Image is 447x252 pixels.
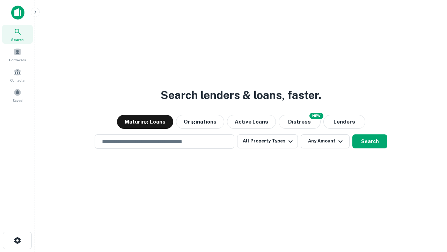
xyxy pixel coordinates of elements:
button: Search distressed loans with lien and other non-mortgage details. [279,115,321,129]
span: Borrowers [9,57,26,63]
span: Saved [13,98,23,103]
button: Maturing Loans [117,115,173,129]
a: Contacts [2,65,33,84]
a: Borrowers [2,45,33,64]
span: Contacts [10,77,24,83]
a: Saved [2,86,33,105]
button: Active Loans [227,115,276,129]
span: Search [11,37,24,42]
iframe: Chat Widget [412,196,447,230]
div: NEW [309,113,323,119]
img: capitalize-icon.png [11,6,24,20]
button: Any Amount [301,134,350,148]
button: Search [352,134,387,148]
button: Lenders [323,115,365,129]
h3: Search lenders & loans, faster. [161,87,321,104]
button: Originations [176,115,224,129]
a: Search [2,25,33,44]
button: All Property Types [237,134,298,148]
